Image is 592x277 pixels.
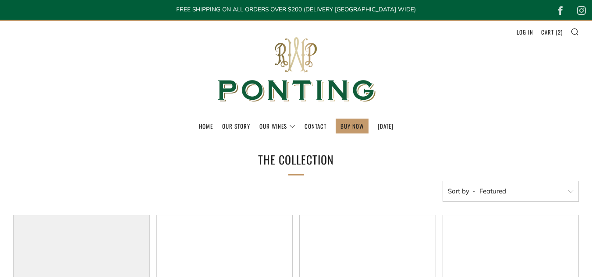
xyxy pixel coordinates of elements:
img: Ponting Wines [209,21,384,119]
a: Our Wines [259,119,295,133]
a: Our Story [222,119,250,133]
h1: The Collection [165,150,428,170]
a: Home [199,119,213,133]
a: BUY NOW [340,119,364,133]
a: Cart (2) [541,25,563,39]
a: Contact [305,119,326,133]
a: Log in [517,25,533,39]
span: 2 [558,28,561,36]
a: [DATE] [378,119,393,133]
